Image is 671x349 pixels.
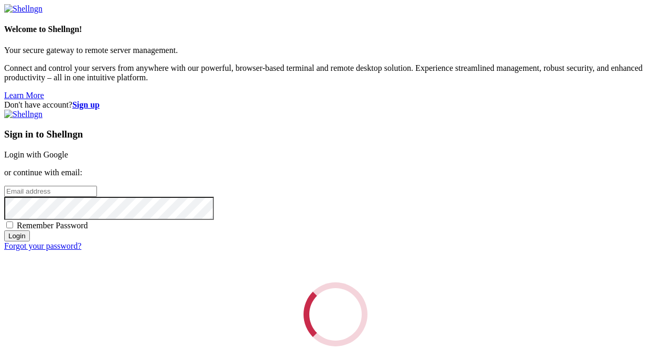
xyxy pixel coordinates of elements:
[4,4,42,14] img: Shellngn
[4,64,667,82] p: Connect and control your servers from anywhere with our powerful, browser-based terminal and remo...
[4,168,667,177] p: or continue with email:
[4,100,667,110] div: Don't have account?
[4,46,667,55] p: Your secure gateway to remote server management.
[304,282,367,346] div: Loading...
[4,129,667,140] h3: Sign in to Shellngn
[4,186,97,197] input: Email address
[4,230,30,241] input: Login
[4,91,44,100] a: Learn More
[6,221,13,228] input: Remember Password
[17,221,88,230] span: Remember Password
[4,110,42,119] img: Shellngn
[72,100,100,109] a: Sign up
[4,241,81,250] a: Forgot your password?
[4,25,667,34] h4: Welcome to Shellngn!
[4,150,68,159] a: Login with Google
